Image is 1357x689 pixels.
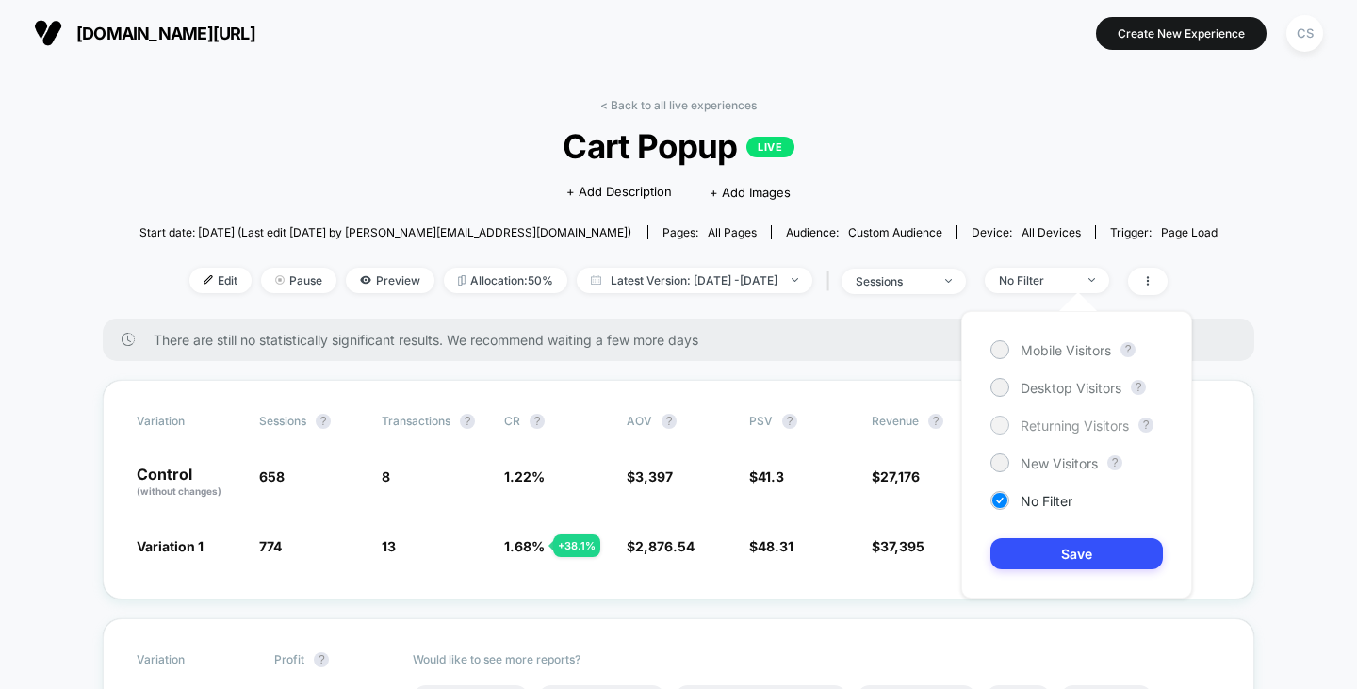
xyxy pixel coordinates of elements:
img: end [275,275,285,285]
span: Cart Popup [193,126,1164,166]
button: ? [1120,342,1136,357]
span: $ [749,538,793,554]
span: Pause [261,268,336,293]
button: ? [1107,455,1122,470]
span: all pages [708,225,757,239]
div: CS [1286,15,1323,52]
img: Visually logo [34,19,62,47]
button: Create New Experience [1096,17,1267,50]
span: Device: [956,225,1095,239]
p: Would like to see more reports? [413,652,1221,666]
button: ? [1131,380,1146,395]
span: 37,395 [880,538,924,554]
img: calendar [591,275,601,285]
span: 13 [382,538,396,554]
span: 41.3 [758,468,784,484]
span: all devices [1022,225,1081,239]
span: 48.31 [758,538,793,554]
img: end [945,279,952,283]
button: ? [662,414,677,429]
p: Control [137,467,240,499]
span: $ [872,538,924,554]
span: $ [749,468,784,484]
a: < Back to all live experiences [600,98,757,112]
div: + 38.1 % [553,534,600,557]
span: Desktop Visitors [1021,380,1121,396]
span: 27,176 [880,468,920,484]
span: 8 [382,468,390,484]
button: ? [314,652,329,667]
span: 3,397 [635,468,673,484]
span: Revenue [872,414,919,428]
button: Save [990,538,1163,569]
span: Custom Audience [848,225,942,239]
button: ? [316,414,331,429]
button: [DOMAIN_NAME][URL] [28,18,261,48]
span: | [822,268,842,295]
span: 1.22 % [504,468,545,484]
span: $ [627,538,695,554]
div: Pages: [662,225,757,239]
span: Mobile Visitors [1021,342,1111,358]
div: Trigger: [1110,225,1218,239]
span: 774 [259,538,282,554]
span: Variation [137,652,240,667]
img: edit [204,275,213,285]
span: 658 [259,468,285,484]
img: end [1088,278,1095,282]
span: No Filter [1021,493,1072,509]
button: ? [530,414,545,429]
span: 1.68 % [504,538,545,554]
div: No Filter [999,273,1074,287]
span: AOV [627,414,652,428]
span: Returning Visitors [1021,418,1129,434]
span: Preview [346,268,434,293]
span: Latest Version: [DATE] - [DATE] [577,268,812,293]
span: Variation [137,414,240,429]
span: Allocation: 50% [444,268,567,293]
span: + Add Description [566,183,672,202]
span: CR [504,414,520,428]
button: CS [1281,14,1329,53]
span: Sessions [259,414,306,428]
p: LIVE [746,137,793,157]
span: Transactions [382,414,450,428]
button: ? [782,414,797,429]
span: $ [872,468,920,484]
span: There are still no statistically significant results. We recommend waiting a few more days [154,332,1217,348]
span: Variation 1 [137,538,204,554]
span: Profit [274,652,304,666]
button: ? [1138,418,1153,433]
button: ? [928,414,943,429]
span: Page Load [1161,225,1218,239]
span: (without changes) [137,485,221,497]
span: 2,876.54 [635,538,695,554]
button: ? [460,414,475,429]
span: + Add Images [710,185,791,200]
img: rebalance [458,275,466,286]
span: PSV [749,414,773,428]
div: sessions [856,274,931,288]
span: New Visitors [1021,455,1098,471]
span: Edit [189,268,252,293]
div: Audience: [786,225,942,239]
span: [DOMAIN_NAME][URL] [76,24,255,43]
span: $ [627,468,673,484]
img: end [792,278,798,282]
span: Start date: [DATE] (Last edit [DATE] by [PERSON_NAME][EMAIL_ADDRESS][DOMAIN_NAME]) [139,225,631,239]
